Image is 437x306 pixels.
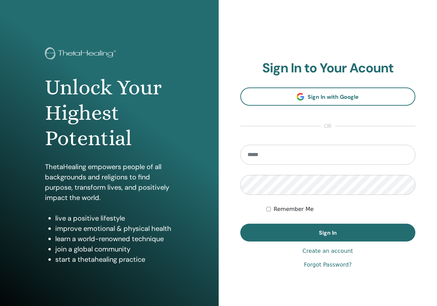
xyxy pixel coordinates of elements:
h1: Unlock Your Highest Potential [45,75,173,151]
span: Sign In with Google [308,93,359,101]
div: Keep me authenticated indefinitely or until I manually logout [266,205,415,213]
span: or [321,122,335,130]
h2: Sign In to Your Acount [240,60,416,76]
li: learn a world-renowned technique [55,234,173,244]
a: Create an account [302,247,353,255]
li: live a positive lifestyle [55,213,173,223]
a: Sign In with Google [240,87,416,106]
label: Remember Me [274,205,314,213]
button: Sign In [240,224,416,242]
p: ThetaHealing empowers people of all backgrounds and religions to find purpose, transform lives, a... [45,162,173,203]
span: Sign In [319,229,337,236]
a: Forgot Password? [304,261,352,269]
li: join a global community [55,244,173,254]
li: improve emotional & physical health [55,223,173,234]
li: start a thetahealing practice [55,254,173,264]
